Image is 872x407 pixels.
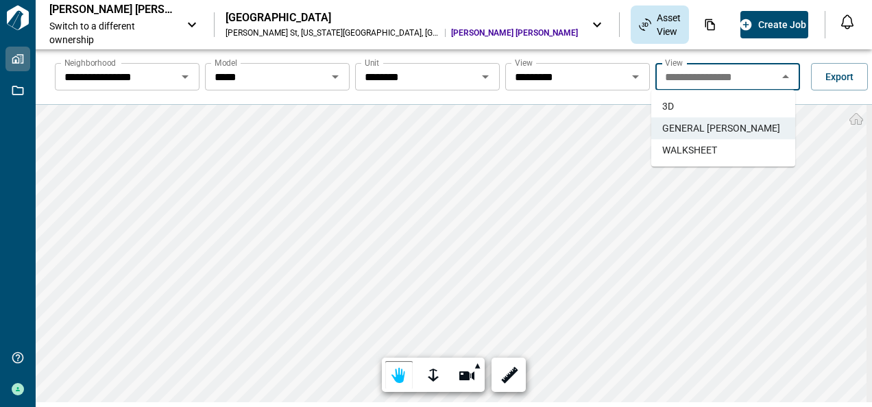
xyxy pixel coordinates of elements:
button: Open [175,67,195,86]
label: View [665,57,683,69]
p: [PERSON_NAME] [PERSON_NAME] [49,3,173,16]
span: 3D [662,99,674,113]
label: View [515,57,533,69]
span: WALKSHEET [662,143,717,157]
button: Export [811,63,868,90]
span: [PERSON_NAME] [PERSON_NAME] [451,27,578,38]
span: Switch to a different ownership [49,19,173,47]
label: Model [215,57,237,69]
div: Documents [696,13,725,36]
button: Open [476,67,495,86]
label: Unit [365,57,379,69]
span: Create Job [758,18,806,32]
button: Open [326,67,345,86]
span: GENERAL [PERSON_NAME] [662,121,780,135]
button: Create Job [740,11,808,38]
button: Open notification feed [836,11,858,33]
label: Neighborhood [64,57,116,69]
button: Open [626,67,645,86]
div: Photos [731,13,760,36]
span: Asset View [657,11,681,38]
div: [GEOGRAPHIC_DATA] [226,11,578,25]
div: Asset View [631,5,689,44]
div: [PERSON_NAME] St , [US_STATE][GEOGRAPHIC_DATA] , [GEOGRAPHIC_DATA] [226,27,439,38]
button: Close [776,67,795,86]
span: Export [825,70,853,84]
